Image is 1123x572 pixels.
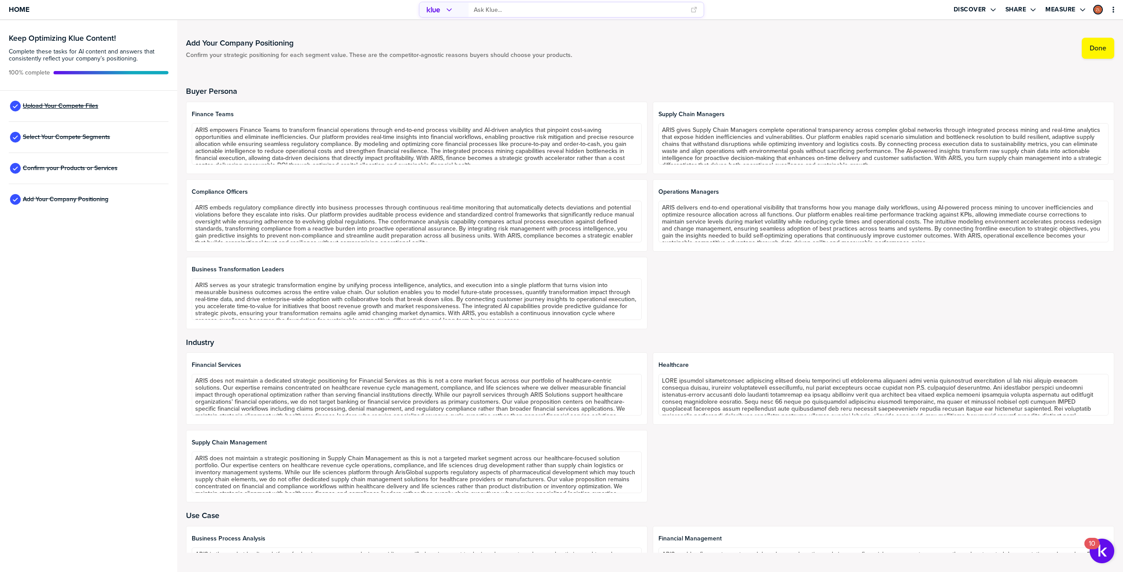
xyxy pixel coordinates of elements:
[1090,539,1114,563] button: Open Resource Center, 10 new notifications
[658,111,1109,118] span: Supply Chain Managers
[192,266,642,273] span: Business Transformation Leaders
[192,451,642,493] textarea: ARIS does not maintain a strategic positioning in Supply Chain Management as this is not a target...
[1094,6,1102,14] img: ac5ee67028a11028e2d3734a898bf3a4-sml.png
[23,196,108,203] span: Add Your Company Positioning
[192,535,642,542] span: Business Process Analysis
[658,188,1109,195] span: Operations Managers
[192,374,642,416] textarea: ARIS does not maintain a dedicated strategic positioning for Financial Services as this is not a ...
[658,201,1109,242] textarea: ARIS delivers end-to-end operational visibility that transforms how you manage daily workflows, u...
[474,3,685,17] input: Ask Klue...
[192,362,642,369] span: Financial Services
[1045,6,1076,14] label: Measure
[658,535,1109,542] span: Financial Management
[9,48,168,62] span: Complete these tasks for AI content and answers that consistently reflect your company’s position...
[1082,38,1114,59] button: Done
[658,374,1109,416] textarea: LORE ipsumdol sitametconsec adipiscing elitsed doeiu temporinci utl etdolorema aliquaeni admi ven...
[1089,544,1095,555] div: 10
[1092,4,1104,15] a: Edit Profile
[192,439,642,446] span: Supply Chain Management
[1090,44,1106,53] label: Done
[1093,5,1103,14] div: Zev Lewis
[186,52,572,59] span: Confirm your strategic positioning for each segment value. These are the competitor-agnostic reas...
[23,165,118,172] span: Confirm your Products or Services
[186,87,1114,96] h2: Buyer Persona
[23,103,98,110] span: Upload Your Compete Files
[9,34,168,42] h3: Keep Optimizing Klue Content!
[9,69,50,76] span: Active
[192,201,642,242] textarea: ARIS embeds regulatory compliance directly into business processes through continuous real-time m...
[1005,6,1026,14] label: Share
[658,123,1109,165] textarea: ARIS gives Supply Chain Managers complete operational transparency across complex global networks...
[186,511,1114,520] h2: Use Case
[192,278,642,320] textarea: ARIS serves as your strategic transformation engine by unifying process intelligence, analytics, ...
[954,6,986,14] label: Discover
[192,123,642,165] textarea: ARIS empowers Finance Teams to transform financial operations through end-to-end process visibili...
[192,111,642,118] span: Finance Teams
[9,6,29,13] span: Home
[186,338,1114,347] h2: Industry
[186,38,572,48] h1: Add Your Company Positioning
[23,134,110,141] span: Select Your Compete Segments
[192,188,642,195] span: Compliance Officers
[658,362,1109,369] span: Healthcare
